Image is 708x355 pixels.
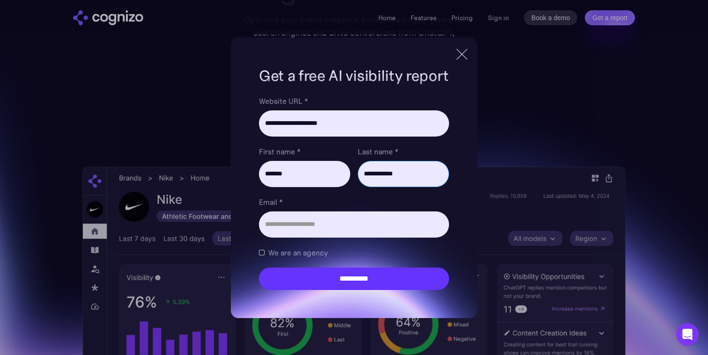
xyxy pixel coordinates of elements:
label: First name * [259,146,350,157]
label: Last name * [358,146,449,157]
form: Brand Report Form [259,95,449,290]
h1: Get a free AI visibility report [259,65,449,86]
span: We are an agency [268,247,328,258]
label: Website URL * [259,95,449,107]
div: Open Intercom Messenger [676,323,699,346]
label: Email * [259,196,449,208]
